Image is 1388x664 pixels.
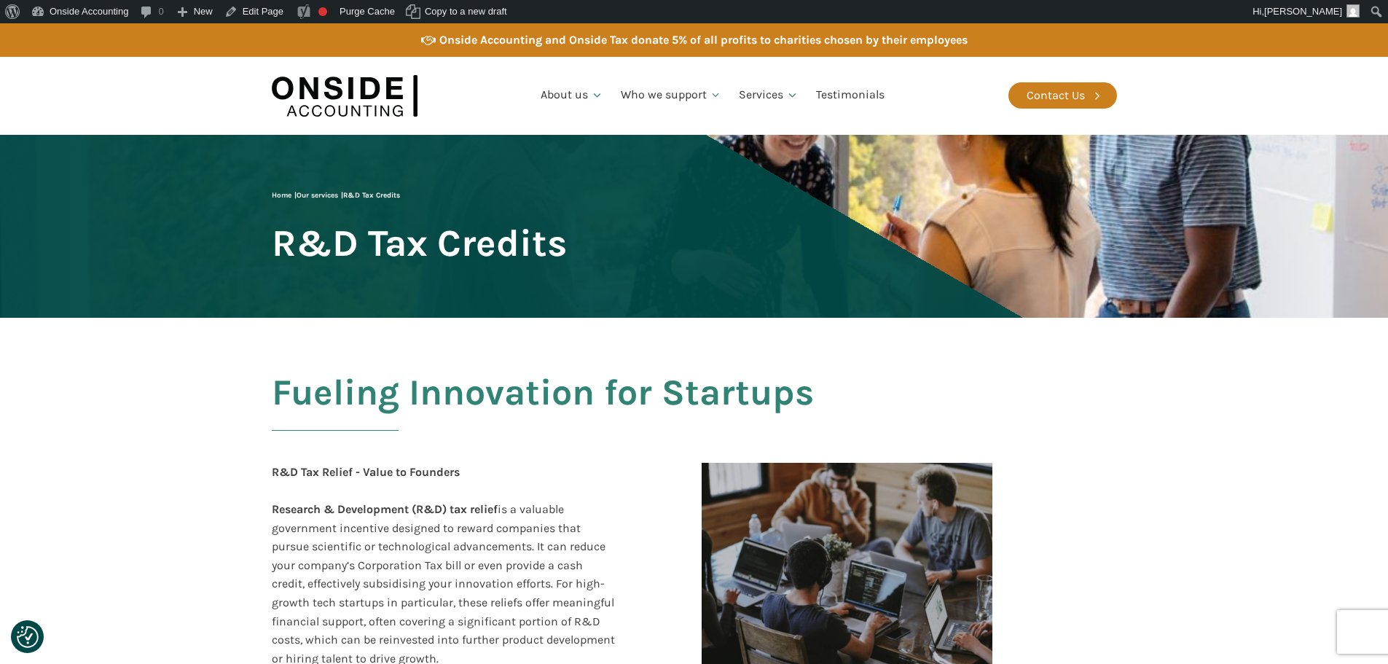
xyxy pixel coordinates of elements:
[272,223,567,263] span: R&D Tax Credits
[297,191,338,200] a: Our services
[272,502,498,516] b: Research & Development (R&D) tax relief
[272,372,1117,448] h2: Fueling Innovation for Startups
[272,191,400,200] span: | |
[272,465,460,479] b: R&D Tax Relief - Value to Founders
[1008,82,1117,109] a: Contact Us
[807,71,893,120] a: Testimonials
[318,7,327,16] div: Focus keyphrase not set
[532,71,612,120] a: About us
[272,191,291,200] a: Home
[343,191,400,200] span: R&D Tax Credits
[730,71,807,120] a: Services
[439,31,968,50] div: Onside Accounting and Onside Tax donate 5% of all profits to charities chosen by their employees
[272,68,417,124] img: Onside Accounting
[17,626,39,648] button: Consent Preferences
[1027,86,1085,105] div: Contact Us
[612,71,731,120] a: Who we support
[1264,6,1342,17] span: [PERSON_NAME]
[17,626,39,648] img: Revisit consent button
